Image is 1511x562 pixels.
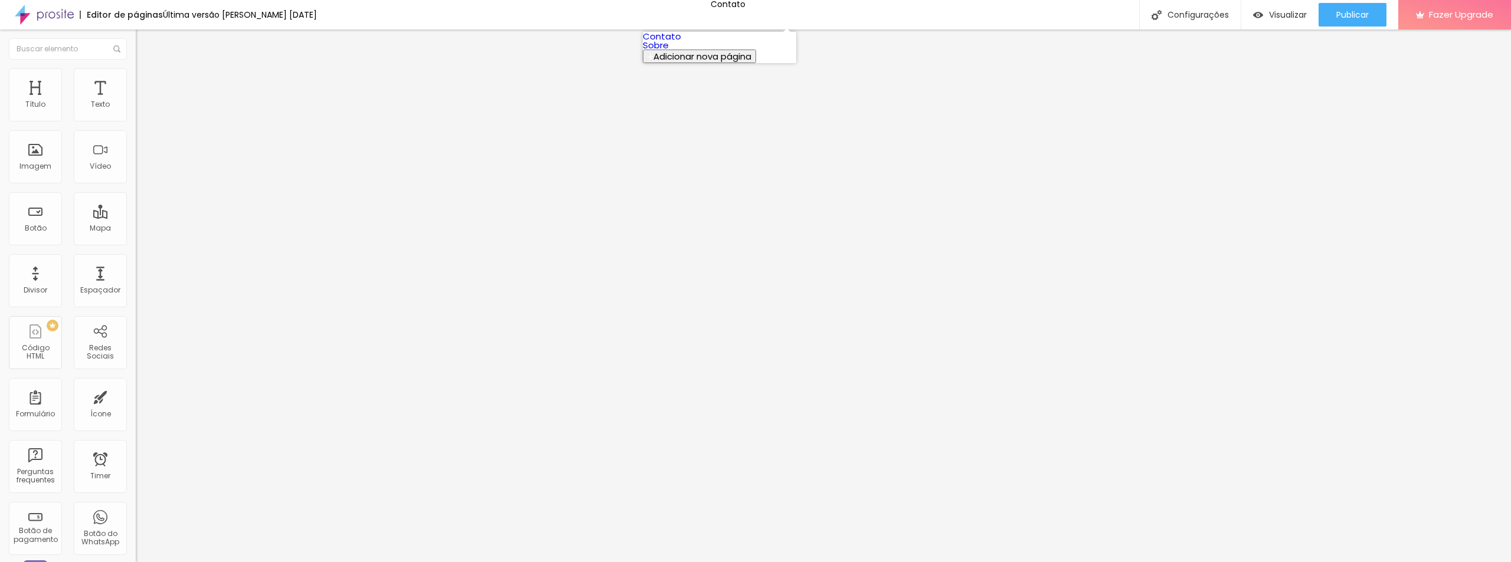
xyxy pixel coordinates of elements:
div: Última versão [PERSON_NAME] [DATE] [163,11,317,19]
button: Visualizar [1241,3,1319,27]
div: Timer [90,472,110,480]
span: Adicionar nova página [653,50,751,63]
button: Publicar [1319,3,1386,27]
div: Divisor [24,286,47,294]
div: Mapa [90,224,111,232]
div: Vídeo [90,162,111,170]
div: Botão [25,224,47,232]
div: Perguntas frequentes [12,468,58,485]
img: Icone [1152,10,1162,20]
img: Icone [113,45,120,52]
div: Redes Sociais [77,344,123,361]
span: Publicar [1336,10,1369,19]
div: Título [25,100,45,109]
span: Fazer Upgrade [1429,9,1493,19]
span: Visualizar [1269,10,1307,19]
div: Imagem [19,162,51,170]
div: Texto [91,100,110,109]
div: Ícone [90,410,111,418]
input: Buscar elemento [9,38,127,60]
div: Código HTML [12,344,58,361]
div: Botão do WhatsApp [77,530,123,547]
div: Editor de páginas [80,11,163,19]
a: Sobre [643,39,669,51]
button: Adicionar nova página [643,50,756,63]
a: Contato [643,30,681,42]
div: Botão de pagamento [12,527,58,544]
iframe: Editor [136,29,1511,562]
img: view-1.svg [1253,10,1263,20]
div: Formulário [16,410,55,418]
div: Espaçador [80,286,120,294]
